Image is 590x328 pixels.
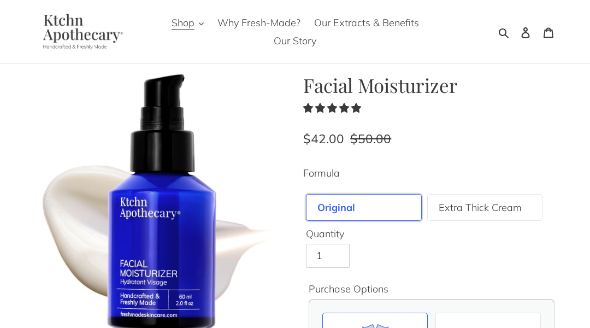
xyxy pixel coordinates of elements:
[303,102,364,114] span: 4.83 stars
[268,32,322,50] a: Our Story
[314,16,419,30] span: Our Extracts & Benefits
[166,14,209,32] button: Shop
[212,14,306,32] a: Why Fresh-Made?
[309,14,424,32] a: Our Extracts & Benefits
[217,16,300,30] span: Why Fresh-Made?
[309,282,388,296] legend: Purchase Options
[306,226,557,241] label: Quantity
[30,14,131,49] img: Ktchn Apothecary
[439,200,522,215] label: Extra Thick Cream
[274,34,316,48] span: Our Story
[303,166,560,180] label: Formula
[350,131,391,147] s: $50.00
[317,200,355,215] label: Original
[303,131,344,147] span: $42.00
[172,16,194,30] span: Shop
[303,74,560,97] h1: Facial Moisturizer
